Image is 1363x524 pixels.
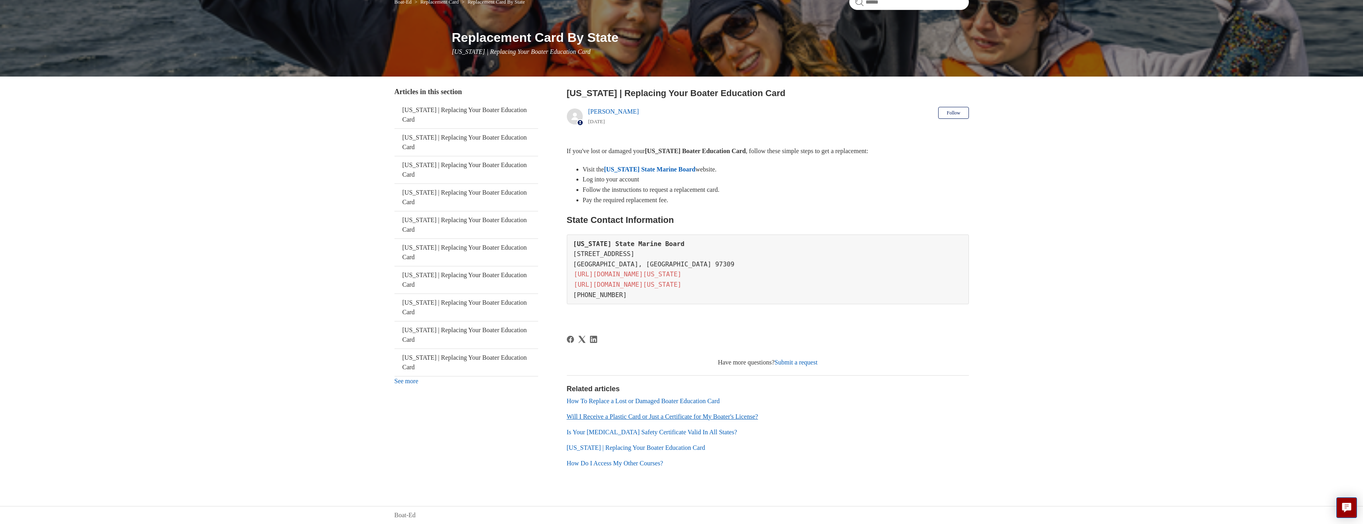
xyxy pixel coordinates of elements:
li: Visit the website. [583,164,969,175]
a: [US_STATE] | Replacing Your Boater Education Card [395,321,538,349]
a: How Do I Access My Other Courses? [567,460,663,467]
button: Follow Article [938,107,968,119]
a: See more [395,378,418,384]
a: Facebook [567,336,574,343]
a: [US_STATE] | Replacing Your Boater Education Card [395,101,538,128]
a: LinkedIn [590,336,597,343]
a: [URL][DOMAIN_NAME][US_STATE] [573,270,682,279]
a: [PERSON_NAME] [588,108,639,115]
a: [URL][DOMAIN_NAME][US_STATE] [573,280,682,289]
a: [US_STATE] | Replacing Your Boater Education Card [395,129,538,156]
p: If you've lost or damaged your , follow these simple steps to get a replacement: [567,146,969,156]
button: Live chat [1336,497,1357,518]
a: Boat-Ed [395,510,416,520]
a: [US_STATE] State Marine Board [604,166,695,173]
a: [US_STATE] | Replacing Your Boater Education Card [395,349,538,376]
h2: Related articles [567,384,969,394]
a: X Corp [578,336,586,343]
span: [US_STATE] | Replacing Your Boater Education Card [452,48,591,55]
a: Is Your [MEDICAL_DATA] Safety Certificate Valid In All States? [567,429,737,435]
time: 05/22/2024, 08:59 [588,118,605,124]
div: Have more questions? [567,358,969,367]
h1: Replacement Card By State [452,28,969,47]
a: [US_STATE] | Replacing Your Boater Education Card [567,444,705,451]
a: [US_STATE] | Replacing Your Boater Education Card [395,184,538,211]
li: Log into your account [583,174,969,185]
a: [US_STATE] | Replacing Your Boater Education Card [395,211,538,238]
a: [US_STATE] | Replacing Your Boater Education Card [395,156,538,183]
a: Submit a request [775,359,818,366]
a: [US_STATE] | Replacing Your Boater Education Card [395,294,538,321]
strong: [US_STATE] Boater Education Card [645,148,746,154]
li: Pay the required replacement fee. [583,195,969,205]
a: [US_STATE] | Replacing Your Boater Education Card [395,266,538,294]
svg: Share this page on LinkedIn [590,336,597,343]
h2: Oregon | Replacing Your Boater Education Card [567,87,969,100]
a: Will I Receive a Plastic Card or Just a Certificate for My Boater's License? [567,413,758,420]
h2: State Contact Information [567,213,969,227]
svg: Share this page on Facebook [567,336,574,343]
li: Follow the instructions to request a replacement card. [583,185,969,195]
a: How To Replace a Lost or Damaged Boater Education Card [567,398,720,404]
span: Articles in this section [395,88,462,96]
a: [US_STATE] | Replacing Your Boater Education Card [395,239,538,266]
svg: Share this page on X Corp [578,336,586,343]
pre: [STREET_ADDRESS] [GEOGRAPHIC_DATA], [GEOGRAPHIC_DATA] 97309 [PHONE_NUMBER] [567,234,969,305]
strong: [US_STATE] State Marine Board [573,240,684,248]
